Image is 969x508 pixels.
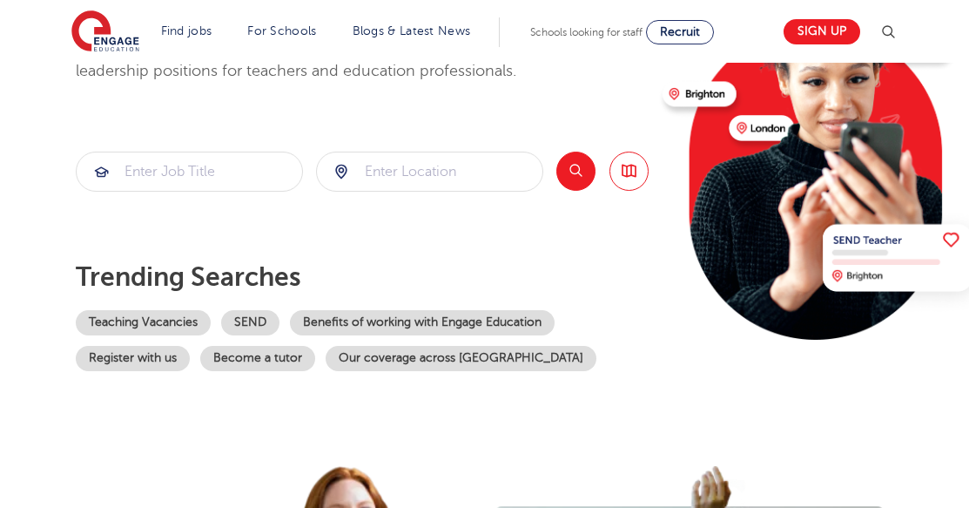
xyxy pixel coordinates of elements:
[161,24,212,37] a: Find jobs
[76,152,303,192] div: Submit
[200,346,315,371] a: Become a tutor
[76,346,190,371] a: Register with us
[316,152,543,192] div: Submit
[784,19,860,44] a: Sign up
[556,152,596,191] button: Search
[326,346,596,371] a: Our coverage across [GEOGRAPHIC_DATA]
[290,310,555,335] a: Benefits of working with Engage Education
[76,261,649,293] p: Trending searches
[530,26,643,38] span: Schools looking for staff
[71,10,139,54] img: Engage Education
[247,24,316,37] a: For Schools
[221,310,279,335] a: SEND
[646,20,714,44] a: Recruit
[317,152,542,191] input: Submit
[76,310,211,335] a: Teaching Vacancies
[77,152,302,191] input: Submit
[660,25,700,38] span: Recruit
[353,24,471,37] a: Blogs & Latest News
